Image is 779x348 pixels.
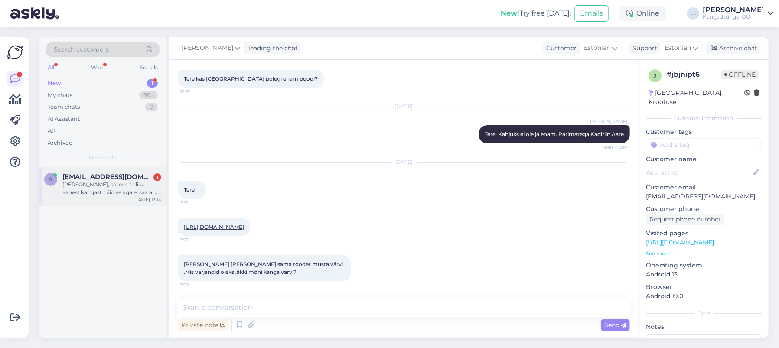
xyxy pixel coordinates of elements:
p: Android 19.0 [646,292,762,301]
div: # jbjnipt6 [667,69,721,80]
span: Estonian [665,43,691,53]
span: [PERSON_NAME] [PERSON_NAME] sama toodet musta värvi .Mis varjandid oleks ,äkki mõni kanga värv ? [184,261,344,275]
span: sarlin.annika@gmail.com [62,173,153,181]
div: AI Assistant [48,115,80,124]
div: Kangadzungel OÜ [703,13,764,20]
a: [URL][DOMAIN_NAME] [184,224,244,230]
a: [PERSON_NAME]Kangadzungel OÜ [703,7,774,20]
span: Offline [721,70,759,79]
p: Visited pages [646,229,762,238]
span: 13:32 [180,88,213,95]
span: Tere [184,186,195,193]
div: Support [629,44,657,53]
span: 7:21 [180,237,213,243]
span: New chats [89,154,117,162]
span: [PERSON_NAME] [590,118,627,125]
span: 7:21 [180,199,213,206]
p: [EMAIL_ADDRESS][DOMAIN_NAME] [646,192,762,201]
p: Customer email [646,183,762,192]
p: Operating system [646,261,762,270]
div: [DATE] 13:14 [135,196,161,203]
span: Tere. Kahjuks ei ole ja enam. Parimatega Kadiriin Aare [485,131,624,137]
span: 7:22 [180,282,213,288]
span: Tere kas [GEOGRAPHIC_DATA] polegi enam poodi? [184,75,318,82]
div: 1 [153,173,161,181]
p: See more ... [646,250,762,257]
p: Customer name [646,155,762,164]
span: Send [604,321,626,329]
span: s [49,176,52,182]
p: Browser [646,283,762,292]
div: Extra [646,309,762,317]
p: Customer phone [646,205,762,214]
div: Archived [48,139,73,147]
a: [URL][DOMAIN_NAME] [646,238,714,246]
div: My chats [48,91,72,100]
div: Online [619,6,666,21]
div: Customer [543,44,577,53]
div: Archive chat [706,42,761,54]
div: [DATE] [178,103,630,111]
div: leading the chat [245,44,298,53]
img: Askly Logo [7,44,23,61]
p: Notes [646,322,762,332]
div: [DATE] [178,158,630,166]
div: 0 [145,103,158,111]
b: New! [501,9,519,17]
div: Private note [178,319,229,331]
div: Web [90,62,105,73]
span: Search customers [54,45,109,54]
input: Add a tag [646,138,762,151]
div: New [48,79,61,88]
div: [PERSON_NAME], soovin tellida kahest kangast näidise aga ei saa aru kuidas [PERSON_NAME], kas osk... [62,181,161,196]
span: [PERSON_NAME] [182,43,233,53]
div: Team chats [48,103,80,111]
input: Add name [646,168,752,177]
div: All [46,62,56,73]
div: [PERSON_NAME] [703,7,764,13]
p: Android 13 [646,270,762,279]
span: Seen ✓ 9:14 [595,144,627,150]
div: All [48,127,55,135]
div: Customer information [646,114,762,122]
div: [GEOGRAPHIC_DATA], Krootuse [649,88,744,107]
div: 1 [147,79,158,88]
button: Emails [574,5,609,22]
p: Customer tags [646,127,762,137]
div: Request phone number [646,214,724,225]
div: 99+ [139,91,158,100]
span: Estonian [584,43,610,53]
div: LL [687,7,699,20]
div: Socials [138,62,160,73]
div: Try free [DATE]: [501,8,571,19]
span: j [654,72,656,79]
